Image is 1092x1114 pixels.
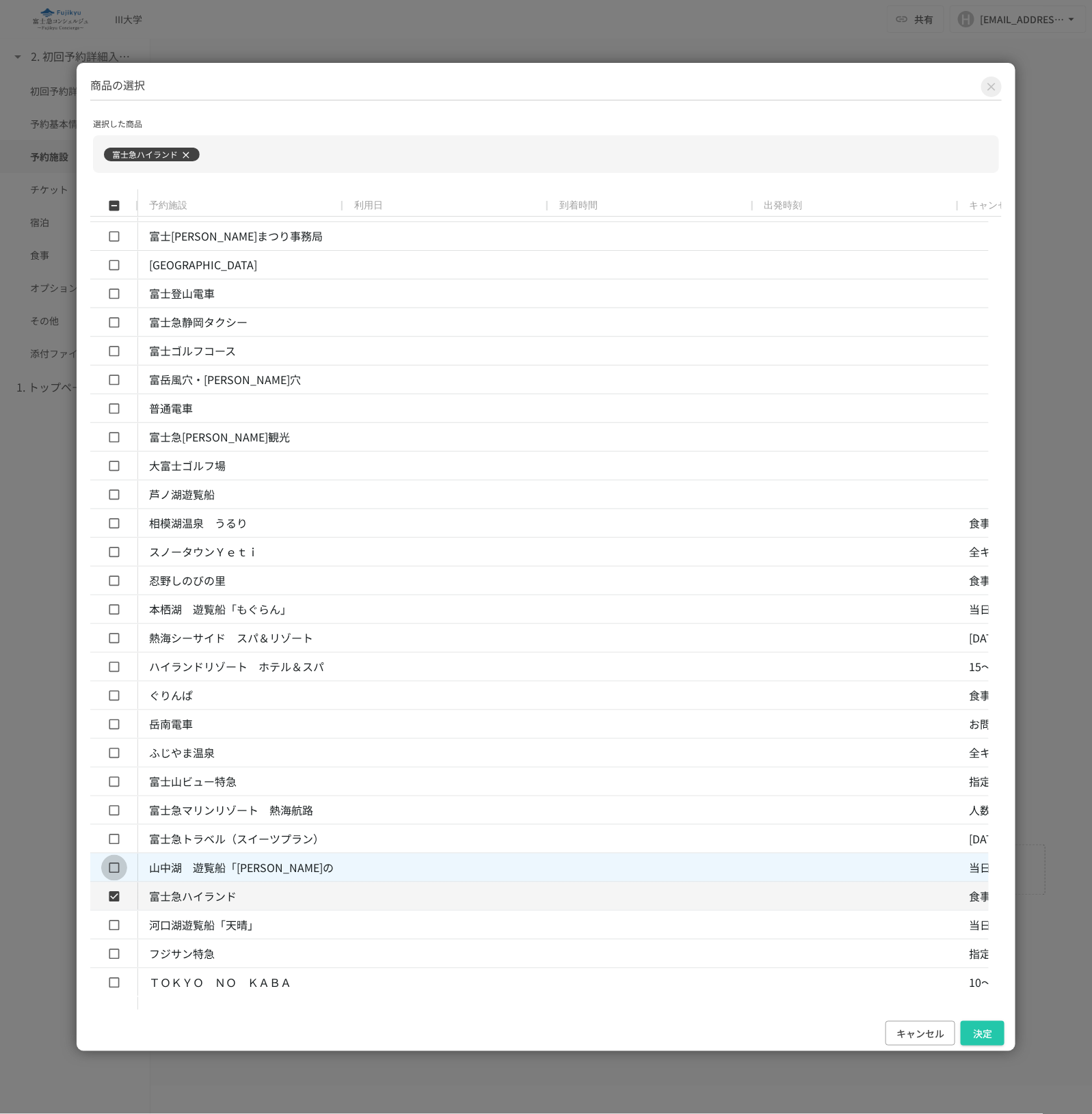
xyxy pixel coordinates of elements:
span: キャンセルポリシー [970,200,1056,212]
span: 利用日 [354,200,383,212]
p: 選択した商品 [93,117,999,130]
p: ＴＯＫＹＯ ＮＯ ＫＡＢＡ [149,974,291,992]
p: 富士ゴルフコース [149,342,236,360]
button: 決定 [961,1021,1004,1046]
p: 富士[PERSON_NAME]まつり事務局 [149,228,323,245]
p: 大富士ゴルフ場 [149,457,226,475]
p: スノータウンＹｅｔｉ [149,543,258,561]
p: 芦ノ湖遊覧船 [149,486,215,504]
span: 予約施設 [149,200,187,212]
p: 富士急ハイランド [149,888,237,906]
p: [GEOGRAPHIC_DATA] [149,256,257,274]
p: 富士急静岡タクシー [149,314,248,331]
p: 相模湖温泉 うるり [149,515,248,532]
p: お問い合わせください。 [970,716,1090,733]
p: 富士急[PERSON_NAME]観光 [149,429,290,446]
button: キャンセル [885,1021,955,1046]
div: 富士急ハイランド [104,141,999,167]
p: ぐりんぱ [149,687,193,705]
p: フジサン特急 [149,945,215,963]
p: 富士急ハイランド [112,148,178,161]
p: 当日100% [970,601,1020,619]
p: 当日100% [970,916,1020,934]
p: 本栖湖 遊覧船「もぐらん」 [149,601,291,619]
p: 河口湖遊覧船「天晴」 [149,916,258,934]
h2: 商品の選択 [90,77,1002,100]
p: 岳南電車 [149,716,193,733]
p: ハイランドリゾート ホテル＆スパ [149,658,324,676]
span: 到着時間 [559,200,598,212]
p: 熱海シーサイド スパ＆リゾート [149,629,313,647]
p: 富士急マリンリゾート 熱海航路 [149,802,313,819]
p: 普通電車 [149,400,193,418]
p: 富士登山電車 [149,285,215,303]
p: 富岳風穴・[PERSON_NAME]穴 [149,371,301,389]
button: Close modal [981,77,1002,97]
p: ふじやま温泉 [149,744,215,762]
p: 富士山ビュー特急 [149,773,237,791]
p: 富士急トラベル（スイーツプラン） [149,830,324,848]
span: 出発時刻 [764,200,803,212]
p: 当日取消100% [970,859,1042,877]
p: 忍野しのびの里 [149,572,226,590]
p: 山中湖 遊覧船「[PERSON_NAME]の湖」 [149,859,356,877]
